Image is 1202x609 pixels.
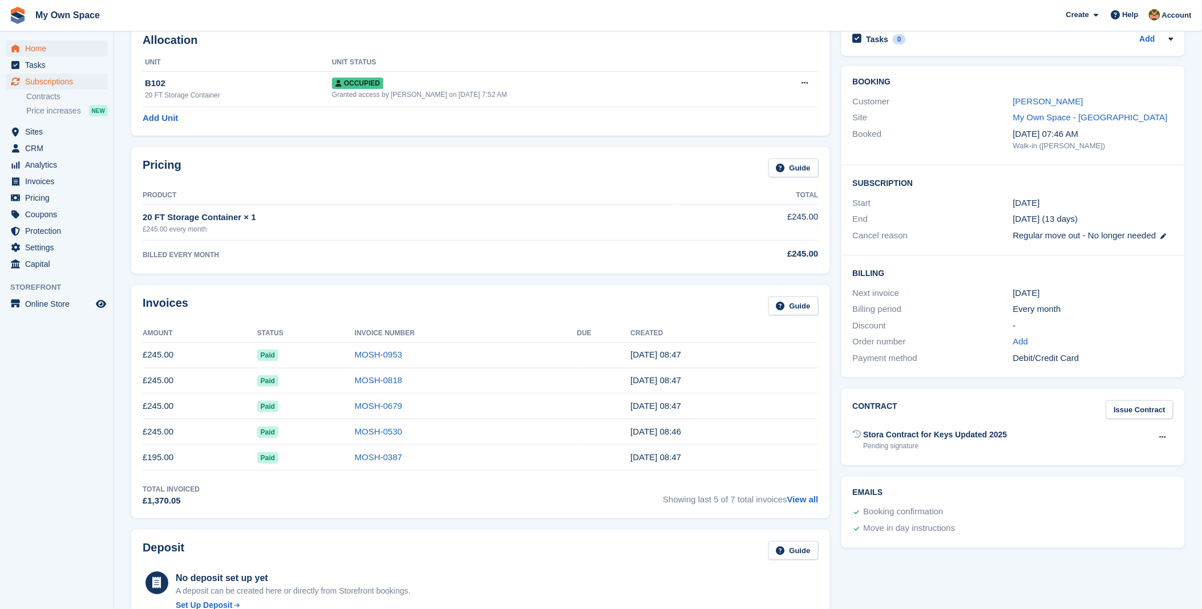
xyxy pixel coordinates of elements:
th: Product [143,186,674,205]
td: £245.00 [143,342,257,368]
time: 2025-04-05 07:47:25 UTC [630,452,681,462]
span: Analytics [25,157,94,173]
div: Customer [853,95,1013,108]
div: Booking confirmation [864,505,944,519]
th: Due [577,324,631,343]
div: Site [853,111,1013,124]
a: Issue Contract [1106,400,1173,419]
span: Help [1123,9,1139,21]
span: Paid [257,427,278,438]
div: Move in day instructions [864,522,956,535]
span: Home [25,40,94,56]
a: Price increases NEW [26,104,108,117]
div: Total Invoiced [143,484,200,494]
th: Unit Status [332,54,760,72]
div: Order number [853,335,1013,348]
th: Invoice Number [355,324,577,343]
time: 2025-06-05 07:47:37 UTC [630,401,681,411]
h2: Tasks [867,34,889,44]
td: £245.00 [143,393,257,419]
div: Start [853,197,1013,210]
div: Debit/Credit Card [1013,352,1173,365]
div: 0 [893,34,906,44]
a: Guide [768,159,819,177]
a: menu [6,157,108,173]
a: MOSH-0953 [355,350,402,359]
a: menu [6,124,108,140]
time: 2025-08-05 07:47:17 UTC [630,350,681,359]
span: Sites [25,124,94,140]
a: Preview store [94,297,108,311]
div: Next invoice [853,287,1013,300]
div: Billing period [853,303,1013,316]
a: MOSH-0818 [355,375,402,385]
span: Protection [25,223,94,239]
h2: Contract [853,400,898,419]
td: £245.00 [674,204,819,240]
div: [DATE] [1013,287,1173,300]
a: menu [6,57,108,73]
div: End [853,213,1013,226]
td: £195.00 [143,445,257,470]
th: Created [630,324,818,343]
a: Add [1140,33,1155,46]
span: Tasks [25,57,94,73]
a: menu [6,296,108,312]
div: Cancel reason [853,229,1013,242]
span: Paid [257,401,278,412]
a: MOSH-0387 [355,452,402,462]
img: Keely Collin [1149,9,1160,21]
a: Contracts [26,91,108,102]
span: Paid [257,375,278,387]
h2: Billing [853,267,1173,278]
h2: Emails [853,488,1173,497]
div: Granted access by [PERSON_NAME] on [DATE] 7:52 AM [332,90,760,100]
th: Status [257,324,355,343]
h2: Deposit [143,541,184,560]
a: Guide [768,297,819,315]
h2: Pricing [143,159,181,177]
span: Pricing [25,190,94,206]
th: Unit [143,54,332,72]
div: - [1013,319,1173,332]
div: Discount [853,319,1013,332]
a: menu [6,206,108,222]
span: CRM [25,140,94,156]
div: B102 [145,77,332,90]
div: £245.00 every month [143,224,674,234]
span: Capital [25,256,94,272]
div: 20 FT Storage Container × 1 [143,211,674,224]
a: menu [6,256,108,272]
span: Paid [257,350,278,361]
th: Total [674,186,819,205]
a: menu [6,173,108,189]
div: £245.00 [674,247,819,261]
span: Storefront [10,282,114,293]
a: My Own Space - [GEOGRAPHIC_DATA] [1013,112,1168,122]
span: Create [1066,9,1089,21]
div: Walk-in ([PERSON_NAME]) [1013,140,1173,152]
a: MOSH-0679 [355,401,402,411]
span: Showing last 5 of 7 total invoices [663,484,818,507]
td: £245.00 [143,419,257,445]
a: menu [6,223,108,239]
th: Amount [143,324,257,343]
time: 2025-05-05 07:46:53 UTC [630,427,681,436]
a: MOSH-0530 [355,427,402,436]
div: Every month [1013,303,1173,316]
time: 2025-07-05 07:47:40 UTC [630,375,681,385]
div: Booked [853,128,1013,152]
a: Guide [768,541,819,560]
span: Price increases [26,105,81,116]
span: Coupons [25,206,94,222]
a: My Own Space [31,6,104,25]
h2: Booking [853,78,1173,87]
a: menu [6,140,108,156]
a: menu [6,190,108,206]
span: Online Store [25,296,94,312]
div: NEW [89,105,108,116]
a: menu [6,40,108,56]
span: Invoices [25,173,94,189]
div: Stora Contract for Keys Updated 2025 [864,429,1007,441]
span: [DATE] (13 days) [1013,214,1078,224]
